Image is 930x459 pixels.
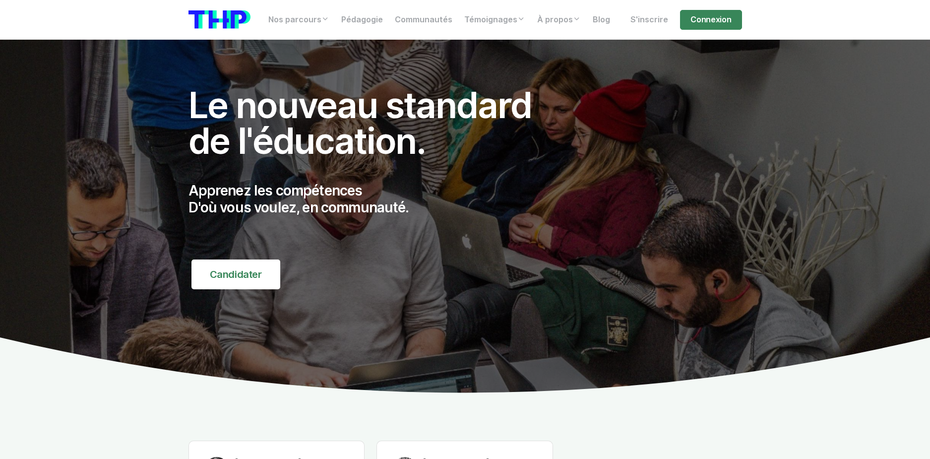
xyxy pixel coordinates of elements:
a: Témoignages [458,10,531,30]
a: Pédagogie [335,10,389,30]
a: À propos [531,10,587,30]
a: Communautés [389,10,458,30]
p: Apprenez les compétences D'où vous voulez, en communauté. [188,183,554,216]
a: Blog [587,10,616,30]
a: Candidater [191,260,280,289]
a: S'inscrire [624,10,674,30]
img: logo [188,10,250,29]
a: Connexion [680,10,742,30]
a: Nos parcours [262,10,335,30]
h1: Le nouveau standard de l'éducation. [188,87,554,159]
